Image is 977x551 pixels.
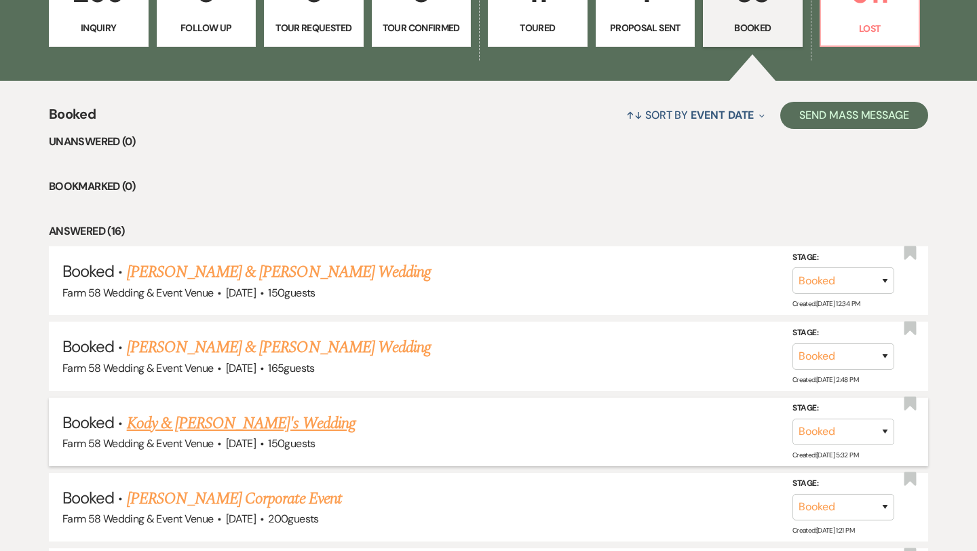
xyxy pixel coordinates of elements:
button: Send Mass Message [780,102,928,129]
a: [PERSON_NAME] & [PERSON_NAME] Wedding [127,335,431,360]
p: Booked [712,20,794,35]
span: Created: [DATE] 5:32 PM [792,451,858,459]
span: 165 guests [268,361,314,375]
span: Farm 58 Wedding & Event Venue [62,361,213,375]
span: Farm 58 Wedding & Event Venue [62,286,213,300]
span: ↑↓ [626,108,643,122]
span: Created: [DATE] 12:34 PM [792,299,860,308]
span: Booked [62,412,114,433]
span: Booked [49,104,96,133]
span: Booked [62,336,114,357]
label: Stage: [792,401,894,416]
span: [DATE] [226,361,256,375]
span: Farm 58 Wedding & Event Venue [62,512,213,526]
span: [DATE] [226,436,256,451]
p: Lost [829,21,911,36]
a: [PERSON_NAME] Corporate Event [127,487,341,511]
span: Created: [DATE] 1:21 PM [792,526,854,535]
span: 150 guests [268,286,315,300]
span: Event Date [691,108,754,122]
a: [PERSON_NAME] & [PERSON_NAME] Wedding [127,260,431,284]
span: [DATE] [226,286,256,300]
li: Unanswered (0) [49,133,928,151]
span: Booked [62,487,114,508]
p: Proposal Sent [605,20,687,35]
span: Booked [62,261,114,282]
li: Bookmarked (0) [49,178,928,195]
label: Stage: [792,250,894,265]
p: Follow Up [166,20,248,35]
p: Tour Confirmed [381,20,463,35]
span: Created: [DATE] 2:48 PM [792,375,858,384]
span: 200 guests [268,512,318,526]
button: Sort By Event Date [621,97,770,133]
label: Stage: [792,476,894,491]
span: [DATE] [226,512,256,526]
p: Inquiry [58,20,140,35]
span: Farm 58 Wedding & Event Venue [62,436,213,451]
li: Answered (16) [49,223,928,240]
p: Tour Requested [273,20,355,35]
label: Stage: [792,326,894,341]
p: Toured [497,20,579,35]
a: Kody & [PERSON_NAME]'s Wedding [127,411,356,436]
span: 150 guests [268,436,315,451]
